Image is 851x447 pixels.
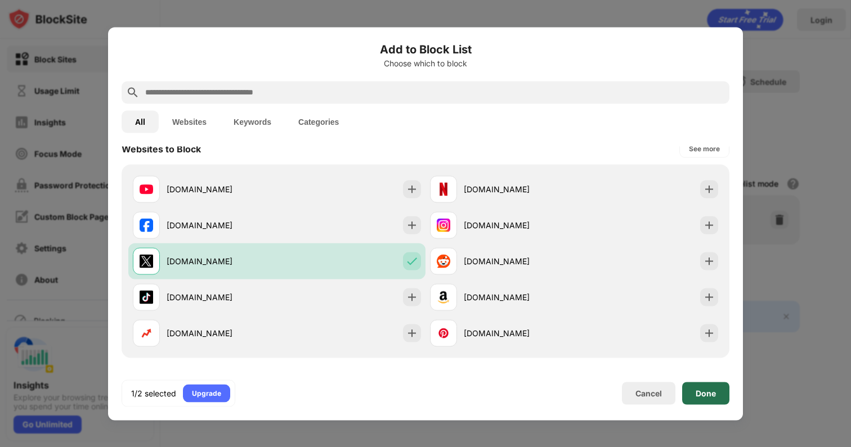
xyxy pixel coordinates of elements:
div: [DOMAIN_NAME] [464,291,574,303]
div: Upgrade [192,387,221,399]
div: [DOMAIN_NAME] [167,327,277,339]
button: All [122,110,159,133]
img: favicons [437,218,450,232]
img: favicons [140,182,153,196]
div: Websites to Block [122,143,201,154]
img: favicons [437,182,450,196]
div: [DOMAIN_NAME] [167,255,277,267]
div: [DOMAIN_NAME] [167,219,277,231]
img: favicons [140,326,153,340]
div: Cancel [635,389,662,398]
div: Done [696,389,716,398]
div: 1/2 selected [131,387,176,399]
img: favicons [140,290,153,304]
div: See more [689,143,720,154]
div: [DOMAIN_NAME] [464,255,574,267]
button: Keywords [220,110,285,133]
div: [DOMAIN_NAME] [464,327,574,339]
div: [DOMAIN_NAME] [167,291,277,303]
h6: Add to Block List [122,40,729,57]
img: favicons [437,290,450,304]
div: [DOMAIN_NAME] [464,219,574,231]
button: Categories [285,110,352,133]
div: Choose which to block [122,58,729,67]
img: search.svg [126,85,140,99]
img: favicons [140,254,153,268]
img: favicons [437,254,450,268]
div: [DOMAIN_NAME] [167,183,277,195]
button: Websites [159,110,220,133]
img: favicons [437,326,450,340]
img: favicons [140,218,153,232]
div: [DOMAIN_NAME] [464,183,574,195]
